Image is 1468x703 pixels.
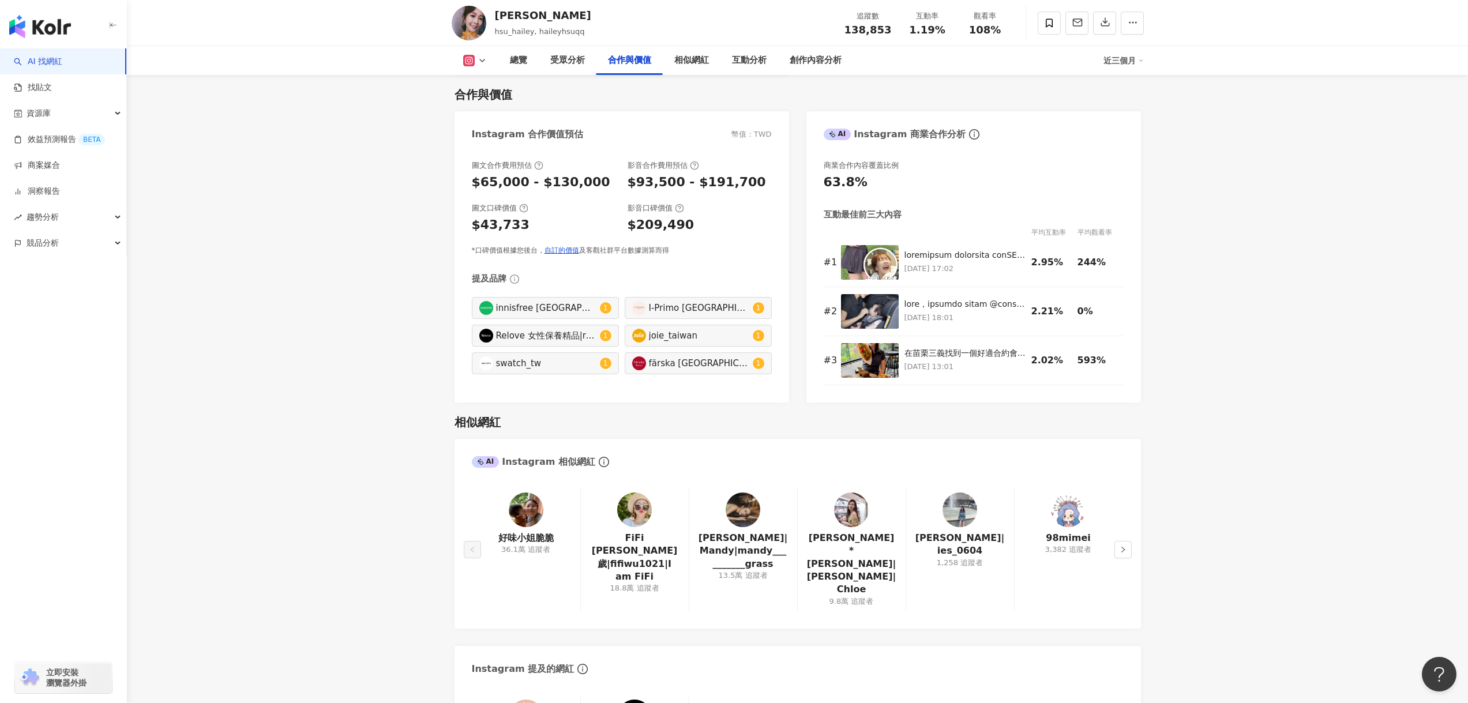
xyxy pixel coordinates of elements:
div: 244% [1077,256,1118,269]
div: 2.02% [1031,354,1072,367]
div: 2.95% [1031,256,1072,269]
span: 1 [756,359,761,367]
sup: 1 [600,330,611,341]
a: KOL Avatar [726,493,760,532]
span: info-circle [597,455,611,469]
div: $43,733 [472,216,530,234]
div: swatch_tw [496,357,597,370]
div: 合作與價值 [608,54,651,67]
div: 互動分析 [732,54,767,67]
div: 3,382 追蹤者 [1045,544,1091,555]
span: hsu_hailey, haileyhsuqq [495,27,585,36]
div: joie_taiwan [649,329,750,342]
a: 洞察報告 [14,186,60,197]
a: [PERSON_NAME]|Mandy|mandy__________grass [699,532,788,570]
div: $209,490 [628,216,694,234]
img: KOL Avatar [632,329,646,343]
div: 追蹤數 [844,10,892,22]
img: KOL Avatar [1051,493,1086,527]
div: 593% [1077,354,1118,367]
span: 1 [603,332,608,340]
div: # 3 [824,354,835,367]
div: Instagram 商業合作分析 [824,128,966,141]
div: 總覽 [510,54,527,67]
div: 影音口碑價值 [628,203,684,213]
div: 9.8萬 追蹤者 [829,596,874,607]
div: 受眾分析 [550,54,585,67]
a: 商案媒合 [14,160,60,171]
span: info-circle [508,273,521,285]
sup: 1 [600,302,611,314]
div: innisfree [GEOGRAPHIC_DATA] [496,302,597,314]
a: FiFi [PERSON_NAME]歲|fifiwu1021|I am FiFi [590,532,679,584]
a: 98mimei [1046,532,1090,544]
img: KOL Avatar [479,356,493,370]
span: info-circle [576,662,590,676]
div: 互動最佳前三大內容 [824,209,902,221]
a: 效益預測報告BETA [14,134,105,145]
div: 相似網紅 [455,414,501,430]
a: [PERSON_NAME]|ies_0604 [915,532,1005,558]
span: 1 [756,304,761,312]
p: [DATE] 13:01 [904,360,1026,373]
img: 在苗栗三義找到一個好適合約會的地方 開車方便（停車場免費） 電動車友善（有充電樁） 在台中高鐵也有免費接駁車可到達 要門票，但可以抵園內消費！ #寶元紀之丘 @pouyuenji_hills 園... [841,343,899,378]
div: # 1 [824,256,835,269]
div: 近三個月 [1103,51,1144,70]
div: 提及品牌 [472,273,506,285]
a: 好味小姐脆脆 [498,532,554,544]
img: KOL Avatar [509,493,543,527]
button: right [1114,541,1132,558]
div: Relove 女性保養精品|relove_care [496,329,597,342]
span: 1 [603,359,608,367]
div: 63.8% [824,174,868,191]
div: 36.1萬 追蹤者 [501,544,550,555]
span: 108% [969,24,1001,36]
sup: 1 [600,358,611,369]
span: 趨勢分析 [27,204,59,230]
img: chrome extension [18,668,41,687]
a: searchAI 找網紅 [14,56,62,67]
span: 1 [756,332,761,340]
a: [PERSON_NAME]* [PERSON_NAME]|[PERSON_NAME]|Chloe [807,532,896,596]
span: 1 [603,304,608,312]
div: 0% [1077,305,1118,318]
div: Instagram 提及的網紅 [472,663,575,675]
div: 在苗栗三義找到一個好適合約會的地方 開車方便（停車場免費） 電動車友善（有充電樁） 在台中高鐵也有免費接駁車可到達 要門票，但可以抵園內消費！ #寶元紀之丘 @[GEOGRAPHIC_DATA]... [904,348,1026,359]
img: KOL Avatar [834,493,869,527]
div: 平均觀看率 [1077,227,1124,238]
div: 相似網紅 [674,54,709,67]
sup: 1 [753,358,764,369]
a: KOL Avatar [617,493,652,532]
div: 商業合作內容覆蓋比例 [824,160,899,171]
div: *口碑價值根據您後台， 及客觀社群平台數據測算而得 [472,246,772,255]
img: KOL Avatar [617,493,652,527]
div: I-Primo [GEOGRAPHIC_DATA] 日本鑽石婚戒專門品牌 [649,302,750,314]
div: 合作與價值 [455,87,512,103]
span: right [1120,546,1127,553]
span: 138,853 [844,24,892,36]
div: 創作內容分析 [790,54,842,67]
sup: 1 [753,330,764,341]
span: 立即安裝 瀏覽器外掛 [46,667,87,688]
img: KOL Avatar [632,301,646,315]
div: # 2 [824,305,835,318]
span: 1.19% [909,24,945,36]
img: 無意間翻到去年的照片 回想起我懷孕生產前 都是穿XS的服裝 甚至可以穿L號的童裝！！！ 但現在... 我只穿得進大尺碼的褲子裡.... 因為還在恢復期 穿著寬鬆的衣服更適合現在的我 尤其是產後私... [841,245,899,280]
div: 1,258 追蹤者 [937,558,983,568]
a: 找貼文 [14,82,52,93]
div: 2.21% [1031,305,1072,318]
img: KOL Avatar [943,493,977,527]
p: [DATE] 17:02 [904,262,1026,275]
div: [PERSON_NAME] [495,8,591,22]
div: Instagram 相似網紅 [472,456,595,468]
a: KOL Avatar [834,493,869,532]
div: 13.5萬 追蹤者 [718,570,767,581]
a: KOL Avatar [1051,493,1086,532]
div: 平均互動率 [1031,227,1077,238]
div: 影音合作費用預估 [628,160,699,171]
a: chrome extension立即安裝 瀏覽器外掛 [15,662,112,693]
span: info-circle [967,127,981,141]
img: 從我姪子，到現在我的女兒 我都有準備 @joie_taiwan 的育兒標配三件套！ 第一樣 i-Spin XL 0-12歲旋轉型汽座 4種模式能一路從0歲坐到12歲 而且360度旋轉功能，輕鬆就... [841,294,899,329]
div: AI [472,456,500,468]
div: 幣值：TWD [731,129,772,140]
